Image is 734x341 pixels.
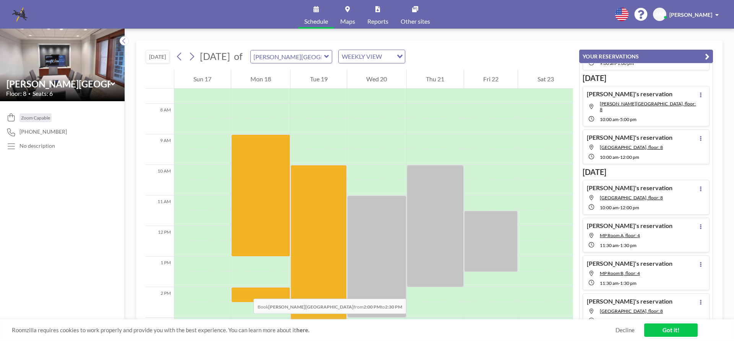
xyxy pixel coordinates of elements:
div: Sat 23 [518,69,573,89]
span: 1:30 PM [620,280,637,286]
input: Ansley Room [251,50,324,63]
span: 5:00 PM [620,116,637,122]
div: 1 PM [146,257,174,287]
h3: [DATE] [583,167,710,177]
div: 2 PM [146,287,174,318]
span: [DATE] [200,50,230,62]
span: - [619,116,620,122]
span: 10:00 AM [600,154,619,160]
span: 12:00 PM [620,154,639,160]
a: Got it! [644,323,698,337]
span: Zoom Capable [21,115,50,121]
div: 9 AM [146,134,174,165]
span: 10:00 AM [600,205,619,210]
span: Maps [340,18,355,24]
span: Schedule [304,18,328,24]
h4: [PERSON_NAME]'s reservation [587,297,672,305]
div: 7 AM [146,73,174,104]
div: 10 AM [146,165,174,196]
span: Sweet Auburn Room, floor: 8 [600,144,663,150]
span: - [619,205,620,210]
span: - [619,154,620,160]
div: Sun 17 [174,69,231,89]
span: 10:00 AM [600,116,619,122]
span: - [616,318,618,324]
span: 11:30 AM [600,280,619,286]
span: Ansley Room, floor: 8 [600,101,696,112]
span: 12:00 PM [620,205,639,210]
span: MP Room B, floor: 4 [600,270,640,276]
input: Search for option [384,52,392,61]
span: Book from to [253,299,406,314]
span: - [619,280,620,286]
span: of [234,50,242,62]
span: [PHONE_NUMBER] [19,128,67,135]
input: Ansley Room [6,78,110,89]
h4: [PERSON_NAME]'s reservation [587,134,672,141]
span: Seats: 6 [32,90,53,97]
button: YOUR RESERVATIONS [579,50,713,63]
div: 8 AM [146,104,174,134]
div: 11 AM [146,196,174,226]
div: Tue 19 [291,69,347,89]
img: organization-logo [12,7,28,22]
span: WEEKLY VIEW [340,52,383,61]
span: 11:30 AM [600,242,619,248]
b: 2:30 PM [385,304,402,310]
span: Reports [367,18,388,24]
div: No description [19,142,55,149]
b: [PERSON_NAME][GEOGRAPHIC_DATA] [268,304,354,310]
div: Search for option [339,50,405,63]
span: MP Room A, floor: 4 [600,233,640,238]
h4: [PERSON_NAME]'s reservation [587,184,672,192]
span: 9:00 AM [600,60,616,66]
div: 12 PM [146,226,174,257]
div: Fri 22 [464,69,518,89]
a: Decline [615,326,635,334]
div: Thu 21 [407,69,464,89]
span: Buckhead Room, floor: 8 [600,308,663,314]
span: Sweet Auburn Room, floor: 8 [600,195,663,200]
span: - [619,242,620,248]
span: [PERSON_NAME] [669,11,712,18]
h4: [PERSON_NAME]'s reservation [587,222,672,229]
span: 1:30 PM [620,242,637,248]
button: [DATE] [146,50,170,63]
span: • [28,91,31,96]
span: Floor: 8 [6,90,26,97]
span: - [616,60,617,66]
span: AM [655,11,664,18]
a: here. [296,326,309,333]
span: 1:00 PM [617,60,634,66]
span: Other sites [401,18,430,24]
div: Wed 20 [347,69,406,89]
b: 2:00 PM [364,304,381,310]
h3: [DATE] [583,73,710,83]
span: 3:00 PM [600,318,616,324]
span: 4:00 PM [618,318,634,324]
h4: [PERSON_NAME]'s reservation [587,90,672,98]
h4: [PERSON_NAME]'s reservation [587,260,672,267]
span: Roomzilla requires cookies to work properly and provide you with the best experience. You can lea... [12,326,615,334]
div: Mon 18 [231,69,291,89]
